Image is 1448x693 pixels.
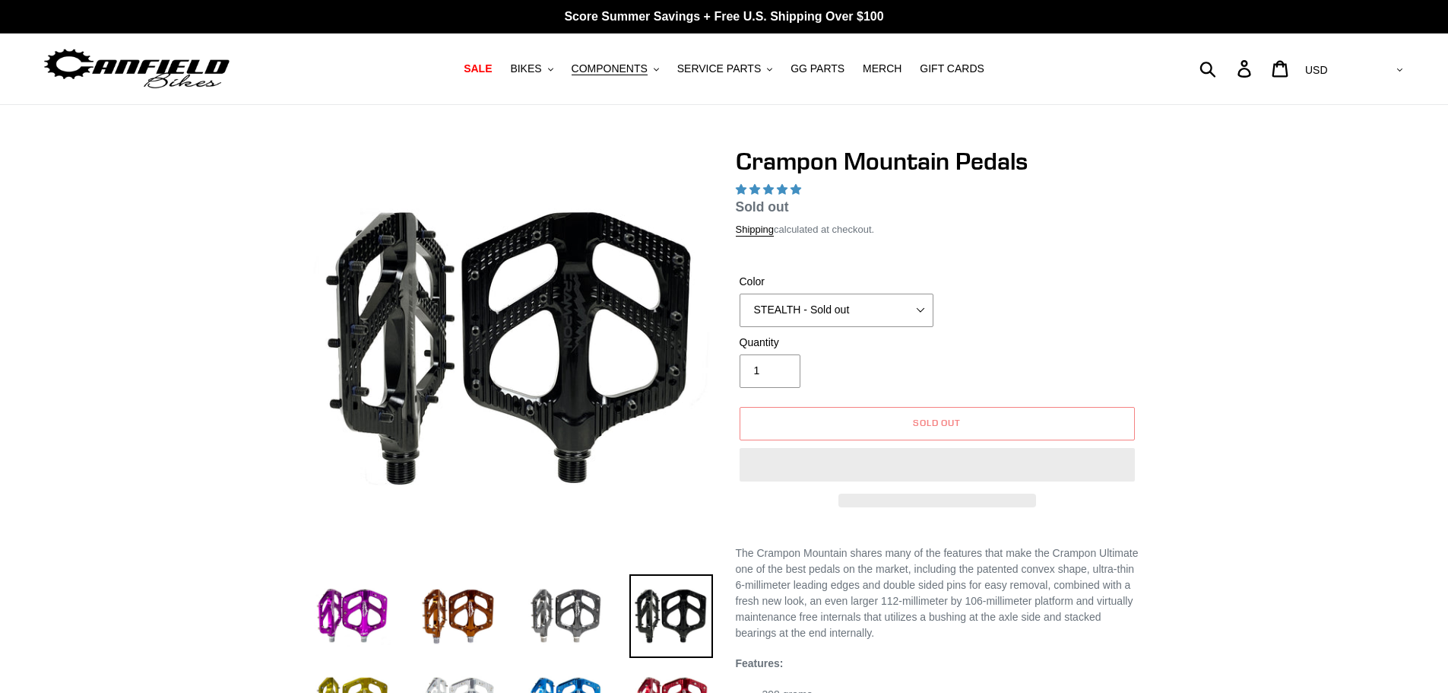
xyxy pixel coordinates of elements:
[863,62,901,75] span: MERCH
[855,59,909,79] a: MERCH
[313,150,710,547] img: stealth
[913,417,962,428] span: Sold out
[920,62,984,75] span: GIFT CARDS
[670,59,780,79] button: SERVICE PARTS
[736,199,789,215] span: Sold out
[736,222,1139,237] div: calculated at checkout.
[740,274,933,290] label: Color
[417,574,500,658] img: Load image into Gallery viewer, bronze
[740,407,1135,440] button: Sold out
[736,545,1139,641] p: The Crampon Mountain shares many of the features that make the Crampon Ultimate one of the best p...
[912,59,992,79] a: GIFT CARDS
[791,62,844,75] span: GG PARTS
[523,574,607,658] img: Load image into Gallery viewer, grey
[783,59,852,79] a: GG PARTS
[502,59,560,79] button: BIKES
[564,59,667,79] button: COMPONENTS
[464,62,492,75] span: SALE
[1208,52,1247,85] input: Search
[510,62,541,75] span: BIKES
[629,574,713,658] img: Load image into Gallery viewer, stealth
[736,224,775,237] a: Shipping
[572,62,648,75] span: COMPONENTS
[310,574,394,658] img: Load image into Gallery viewer, purple
[677,62,761,75] span: SERVICE PARTS
[740,335,933,351] label: Quantity
[42,45,232,93] img: Canfield Bikes
[736,183,804,196] span: 4.97 stars
[456,59,499,79] a: SALE
[736,147,1139,176] h1: Crampon Mountain Pedals
[736,657,784,669] strong: Features:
